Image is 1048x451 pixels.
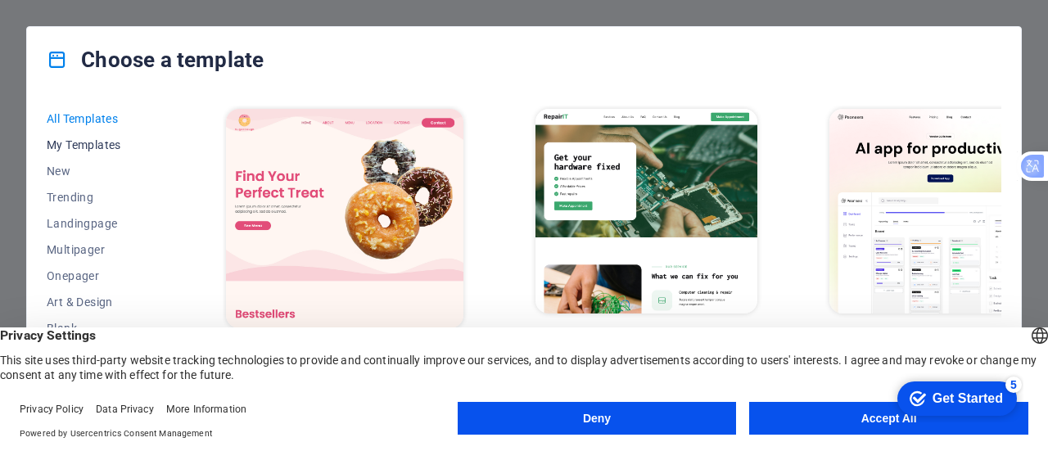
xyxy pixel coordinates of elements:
[11,8,131,43] div: Get Started 5 items remaining, 0% complete
[47,158,154,184] button: New
[47,315,154,341] button: Blank
[47,322,154,335] span: Blank
[47,269,154,282] span: Onepager
[47,263,154,289] button: Onepager
[47,112,154,125] span: All Templates
[47,18,117,33] div: Get Started
[47,237,154,263] button: Multipager
[47,165,154,178] span: New
[226,109,463,328] img: SugarDough
[47,132,154,158] button: My Templates
[47,138,154,151] span: My Templates
[535,109,757,313] img: RepairIT
[47,184,154,210] button: Trending
[47,210,154,237] button: Landingpage
[47,191,154,204] span: Trending
[47,217,154,230] span: Landingpage
[47,106,154,132] button: All Templates
[120,3,136,20] div: 5
[47,289,154,315] button: Art & Design
[47,47,264,73] h4: Choose a template
[47,295,154,309] span: Art & Design
[47,243,154,256] span: Multipager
